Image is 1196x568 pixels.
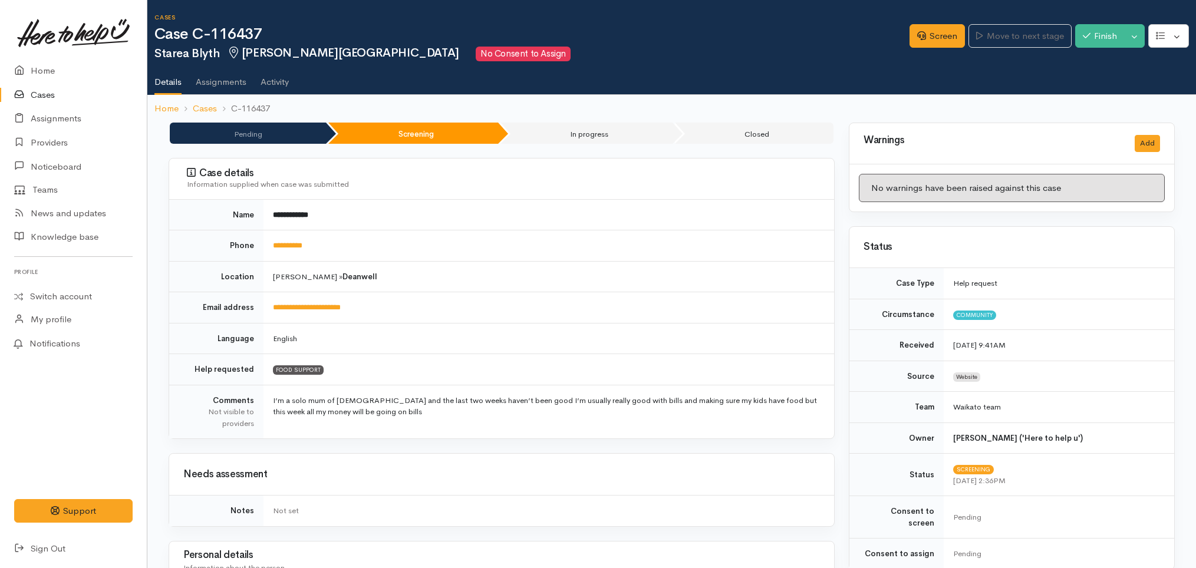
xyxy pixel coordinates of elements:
button: Add [1135,135,1160,152]
td: Consent to screen [849,496,944,539]
h3: Case details [187,167,820,179]
div: No warnings have been raised against this case [859,174,1165,203]
span: [PERSON_NAME][GEOGRAPHIC_DATA] [226,45,459,60]
a: Home [154,102,179,115]
td: Status [849,454,944,496]
td: I’m a solo mum of [DEMOGRAPHIC_DATA] and the last two weeks haven’t been good I’m usually really ... [263,385,834,438]
h3: Warnings [864,135,1121,146]
time: [DATE] 9:41AM [953,340,1006,350]
a: Screen [910,24,965,48]
b: [PERSON_NAME] ('Here to help u') [953,433,1083,443]
td: Comments [169,385,263,438]
span: FOOD SUPPORT [273,365,324,375]
h6: Cases [154,14,910,21]
h3: Status [864,242,1160,253]
td: Email address [169,292,263,323]
a: Details [154,61,182,95]
div: Not visible to providers [183,406,254,429]
td: Name [169,200,263,230]
td: Circumstance [849,299,944,330]
div: Not set [273,505,820,517]
td: Location [169,261,263,292]
span: Screening [953,465,994,474]
span: No Consent to Assign [476,47,570,61]
td: Phone [169,230,263,262]
td: Team [849,392,944,423]
h1: Case C-116437 [154,26,910,43]
td: Received [849,330,944,361]
td: Source [849,361,944,392]
a: Move to next stage [968,24,1071,48]
h2: Starea Blyth [154,47,910,61]
h3: Personal details [183,550,820,561]
a: Assignments [196,61,246,94]
h6: Profile [14,264,133,280]
li: Closed [675,123,833,144]
li: C-116437 [217,102,270,115]
div: Information supplied when case was submitted [187,179,820,190]
li: In progress [500,123,673,144]
span: Community [953,311,996,320]
button: Finish [1075,24,1125,48]
span: Waikato team [953,402,1001,412]
td: Notes [169,496,263,526]
h3: Needs assessment [183,469,820,480]
button: Support [14,499,133,523]
b: Deanwell [342,272,377,282]
li: Screening [328,123,497,144]
div: Pending [953,511,1160,523]
span: [PERSON_NAME] » [273,272,377,282]
td: Case Type [849,268,944,299]
nav: breadcrumb [147,95,1196,123]
td: Help requested [169,354,263,385]
td: Language [169,323,263,354]
td: Help request [944,268,1174,299]
span: Website [953,372,980,382]
td: Owner [849,422,944,454]
div: Pending [953,548,1160,560]
a: Activity [261,61,289,94]
li: Pending [170,123,326,144]
div: [DATE] 2:36PM [953,475,1160,487]
a: Cases [193,102,217,115]
td: English [263,323,834,354]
